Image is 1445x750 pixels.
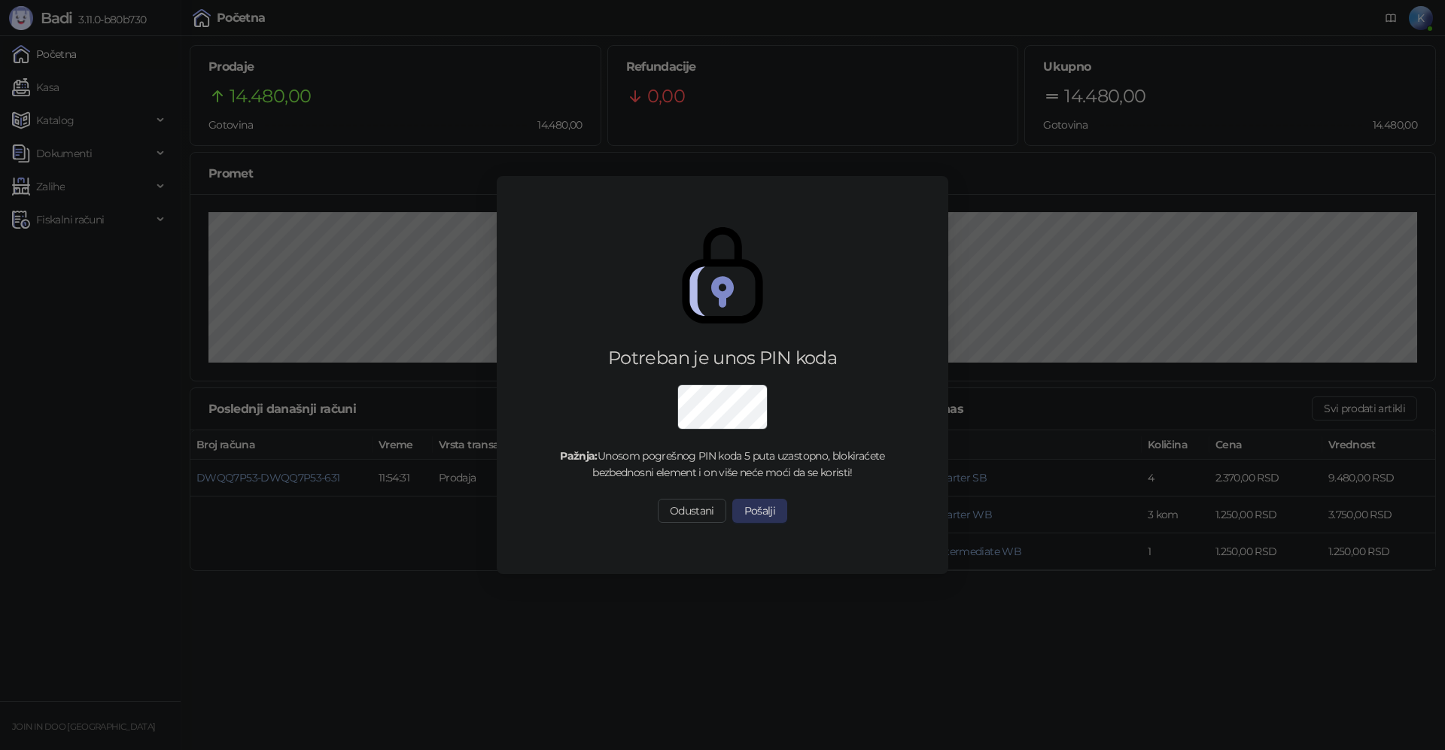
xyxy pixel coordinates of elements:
[560,449,598,463] strong: Pažnja:
[539,448,906,481] div: Unosom pogrešnog PIN koda 5 puta uzastopno, blokiraćete bezbednosni element i on više neće moći d...
[732,499,788,523] button: Pošalji
[539,346,906,370] div: Potreban je unos PIN koda
[674,227,771,323] img: secure.svg
[658,499,726,523] button: Odustani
